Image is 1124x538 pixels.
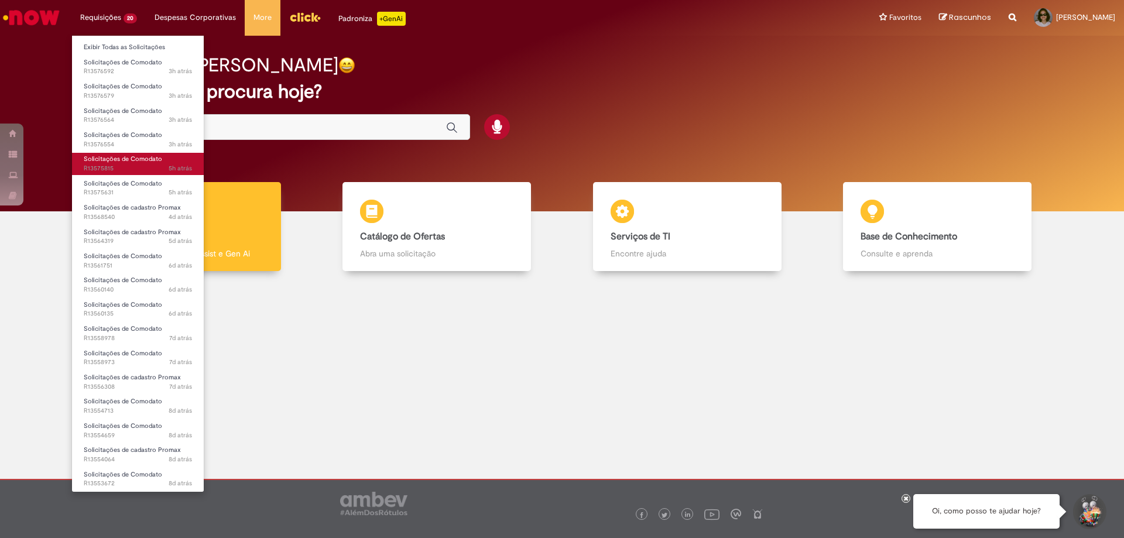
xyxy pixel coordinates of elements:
[169,382,192,391] span: 7d atrás
[72,226,204,248] a: Aberto R13564319 : Solicitações de cadastro Promax
[84,349,162,358] span: Solicitações de Comodato
[377,12,406,26] p: +GenAi
[169,406,192,415] time: 22/09/2025 11:44:36
[1,6,61,29] img: ServiceNow
[169,67,192,76] time: 29/09/2025 12:30:23
[704,506,719,522] img: logo_footer_youtube.png
[731,509,741,519] img: logo_footer_workplace.png
[169,382,192,391] time: 22/09/2025 16:38:28
[84,358,192,367] span: R13558973
[169,213,192,221] span: 4d atrás
[861,231,957,242] b: Base de Conhecimento
[169,431,192,440] time: 22/09/2025 11:37:47
[84,228,181,237] span: Solicitações de cadastro Promax
[639,512,645,518] img: logo_footer_facebook.png
[84,382,192,392] span: R13556308
[169,164,192,173] time: 29/09/2025 10:41:04
[169,67,192,76] span: 3h atrás
[71,35,204,492] ul: Requisições
[84,237,192,246] span: R13564319
[312,182,563,272] a: Catálogo de Ofertas Abra uma solicitação
[72,80,204,102] a: Aberto R13576579 : Solicitações de Comodato
[169,285,192,294] time: 23/09/2025 16:11:49
[84,58,162,67] span: Solicitações de Comodato
[72,395,204,417] a: Aberto R13554713 : Solicitações de Comodato
[169,237,192,245] time: 24/09/2025 17:10:05
[72,347,204,369] a: Aberto R13558973 : Solicitações de Comodato
[253,12,272,23] span: More
[169,213,192,221] time: 25/09/2025 18:26:34
[84,164,192,173] span: R13575815
[84,276,162,285] span: Solicitações de Comodato
[169,188,192,197] time: 29/09/2025 10:16:37
[72,105,204,126] a: Aberto R13576564 : Solicitações de Comodato
[169,309,192,318] time: 23/09/2025 16:10:55
[84,115,192,125] span: R13576564
[913,494,1060,529] div: Oi, como posso te ajudar hoje?
[84,261,192,270] span: R13561751
[169,164,192,173] span: 5h atrás
[84,213,192,222] span: R13568540
[169,334,192,342] span: 7d atrás
[84,397,162,406] span: Solicitações de Comodato
[169,358,192,366] time: 23/09/2025 13:11:00
[939,12,991,23] a: Rascunhos
[169,479,192,488] span: 8d atrás
[360,248,513,259] p: Abra uma solicitação
[84,422,162,430] span: Solicitações de Comodato
[611,231,670,242] b: Serviços de TI
[169,140,192,149] span: 3h atrás
[338,12,406,26] div: Padroniza
[84,82,162,91] span: Solicitações de Comodato
[84,67,192,76] span: R13576592
[169,309,192,318] span: 6d atrás
[84,107,162,115] span: Solicitações de Comodato
[72,468,204,490] a: Aberto R13553672 : Solicitações de Comodato
[169,406,192,415] span: 8d atrás
[169,285,192,294] span: 6d atrás
[84,140,192,149] span: R13576554
[169,237,192,245] span: 5d atrás
[101,55,338,76] h2: Boa tarde, [PERSON_NAME]
[84,431,192,440] span: R13554659
[813,182,1063,272] a: Base de Conhecimento Consulte e aprenda
[72,177,204,199] a: Aberto R13575631 : Solicitações de Comodato
[340,492,407,515] img: logo_footer_ambev_rotulo_gray.png
[84,285,192,294] span: R13560140
[84,446,181,454] span: Solicitações de cadastro Promax
[72,129,204,150] a: Aberto R13576554 : Solicitações de Comodato
[101,81,1023,102] h2: O que você procura hoje?
[752,509,763,519] img: logo_footer_naosei.png
[84,309,192,318] span: R13560135
[169,455,192,464] span: 8d atrás
[169,358,192,366] span: 7d atrás
[84,455,192,464] span: R13554064
[338,57,355,74] img: happy-face.png
[169,334,192,342] time: 23/09/2025 13:13:37
[169,115,192,124] time: 29/09/2025 12:25:09
[169,479,192,488] time: 22/09/2025 08:46:19
[84,300,162,309] span: Solicitações de Comodato
[84,470,162,479] span: Solicitações de Comodato
[611,248,764,259] p: Encontre ajuda
[169,431,192,440] span: 8d atrás
[84,324,162,333] span: Solicitações de Comodato
[685,512,691,519] img: logo_footer_linkedin.png
[562,182,813,272] a: Serviços de TI Encontre ajuda
[169,91,192,100] span: 3h atrás
[84,91,192,101] span: R13576579
[662,512,667,518] img: logo_footer_twitter.png
[72,299,204,320] a: Aberto R13560135 : Solicitações de Comodato
[72,274,204,296] a: Aberto R13560140 : Solicitações de Comodato
[169,115,192,124] span: 3h atrás
[72,420,204,441] a: Aberto R13554659 : Solicitações de Comodato
[72,41,204,54] a: Exibir Todas as Solicitações
[155,12,236,23] span: Despesas Corporativas
[84,373,181,382] span: Solicitações de cadastro Promax
[72,153,204,174] a: Aberto R13575815 : Solicitações de Comodato
[72,371,204,393] a: Aberto R13556308 : Solicitações de cadastro Promax
[84,334,192,343] span: R13558978
[84,479,192,488] span: R13553672
[169,261,192,270] span: 6d atrás
[72,250,204,272] a: Aberto R13561751 : Solicitações de Comodato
